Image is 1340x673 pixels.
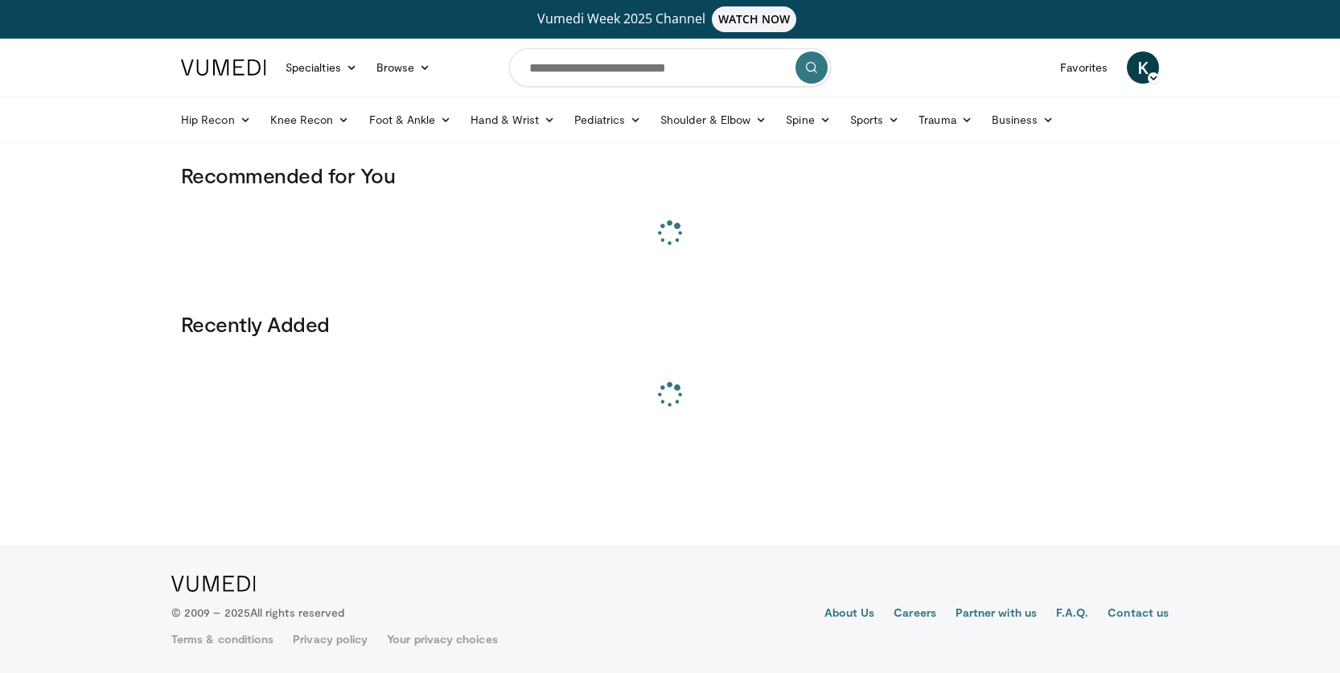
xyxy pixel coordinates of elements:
p: © 2009 – 2025 [171,605,344,621]
a: F.A.Q. [1056,605,1088,624]
a: Contact us [1108,605,1169,624]
h3: Recently Added [181,311,1159,337]
span: WATCH NOW [712,6,797,32]
a: Pediatrics [565,104,651,136]
a: Shoulder & Elbow [651,104,776,136]
a: Foot & Ankle [360,104,462,136]
a: Your privacy choices [387,631,497,647]
a: Hip Recon [171,104,261,136]
a: Careers [894,605,936,624]
a: Spine [776,104,840,136]
img: VuMedi Logo [181,60,266,76]
a: Favorites [1050,51,1117,84]
span: All rights reserved [250,605,344,619]
a: Knee Recon [261,104,360,136]
a: Hand & Wrist [461,104,565,136]
a: About Us [824,605,875,624]
h3: Recommended for You [181,162,1159,188]
a: Business [982,104,1064,136]
a: Vumedi Week 2025 ChannelWATCH NOW [183,6,1157,32]
a: Sports [841,104,910,136]
a: Terms & conditions [171,631,273,647]
img: VuMedi Logo [171,576,256,592]
a: Privacy policy [293,631,368,647]
a: Specialties [276,51,367,84]
a: Trauma [909,104,982,136]
input: Search topics, interventions [509,48,831,87]
a: Browse [367,51,441,84]
a: Partner with us [956,605,1037,624]
a: K [1127,51,1159,84]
